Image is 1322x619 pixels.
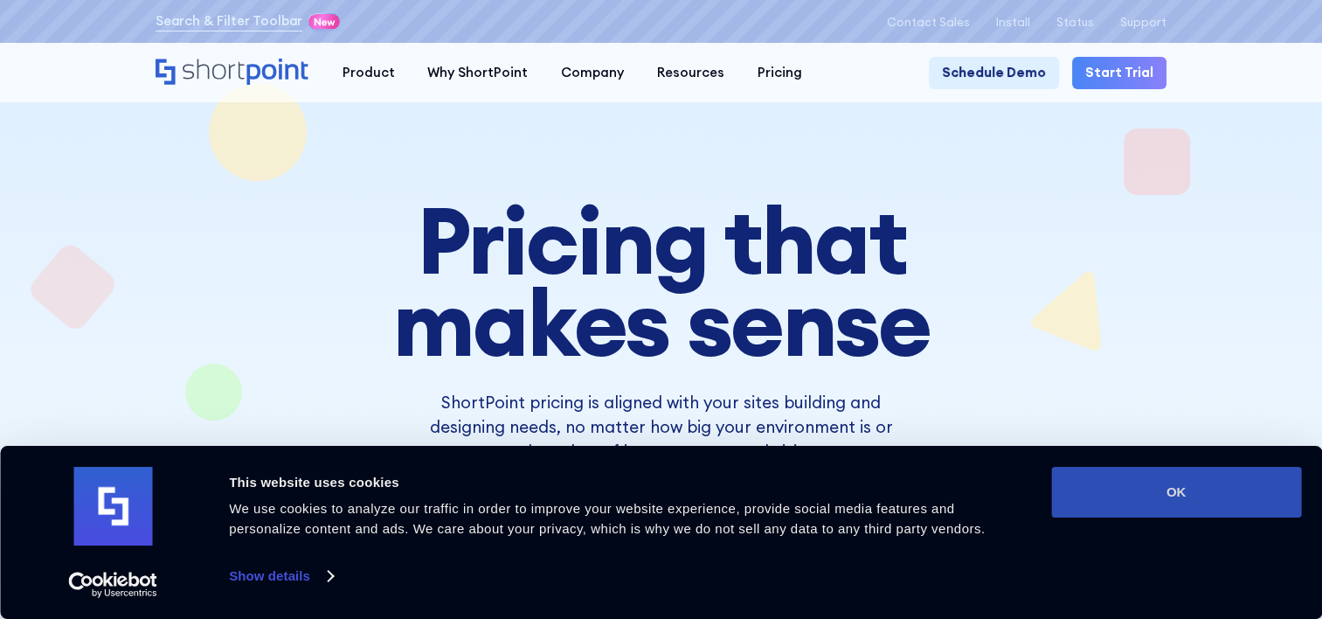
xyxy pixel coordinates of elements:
a: Resources [640,57,741,90]
a: Usercentrics Cookiebot - opens in a new window [37,572,190,598]
div: Product [342,63,394,83]
a: Product [326,57,412,90]
span: We use cookies to analyze our traffic in order to improve your website experience, provide social... [229,501,985,536]
img: logo [73,467,152,546]
button: OK [1051,467,1301,518]
a: Contact Sales [886,16,969,29]
div: Pricing [758,63,802,83]
a: Why ShortPoint [411,57,544,90]
h1: Pricing that makes sense [289,198,1033,364]
a: Pricing [741,57,819,90]
div: This website uses cookies [229,472,1012,493]
a: Start Trial [1072,57,1166,90]
a: Support [1120,16,1166,29]
div: Why ShortPoint [427,63,528,83]
a: Show details [229,563,332,589]
a: Home [156,59,309,87]
a: Search & Filter Toolbar [156,11,303,31]
a: Install [996,16,1030,29]
a: Status [1056,16,1094,29]
a: Schedule Demo [929,57,1059,90]
p: ShortPoint pricing is aligned with your sites building and designing needs, no matter how big you... [413,390,909,464]
div: Resources [657,63,724,83]
div: Company [561,63,624,83]
iframe: Chat Widget [1008,417,1322,619]
a: Company [544,57,640,90]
